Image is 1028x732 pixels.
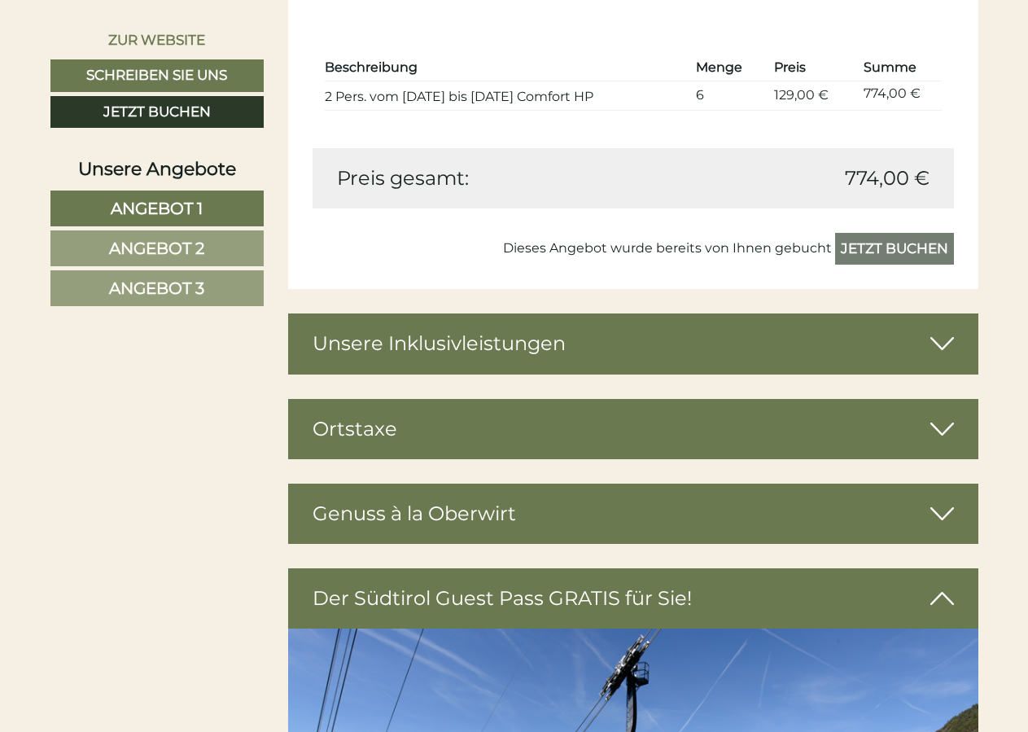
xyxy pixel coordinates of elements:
span: Angebot 3 [109,278,204,298]
div: Unsere Angebote [50,156,264,182]
th: Summe [857,55,941,81]
td: 2 Pers. vom [DATE] bis [DATE] Comfort HP [325,81,689,110]
span: 774,00 € [845,164,930,192]
span: Angebot 2 [109,239,204,258]
div: Unsere Inklusivleistungen [288,313,978,374]
div: Ortstaxe [288,399,978,459]
span: Angebot 1 [111,199,203,218]
div: Genuss à la Oberwirt [288,484,978,544]
td: 6 [689,81,768,110]
a: Jetzt buchen [50,96,264,129]
a: Schreiben Sie uns [50,59,264,92]
span: Dieses Angebot wurde bereits von Ihnen gebucht [503,240,832,256]
td: 774,00 € [857,81,941,110]
div: Der Südtirol Guest Pass GRATIS für Sie! [288,568,978,629]
div: Preis gesamt: [325,164,633,192]
th: Beschreibung [325,55,689,81]
th: Menge [689,55,768,81]
a: Zur Website [50,24,264,55]
th: Preis [768,55,857,81]
span: 129,00 € [774,87,829,103]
